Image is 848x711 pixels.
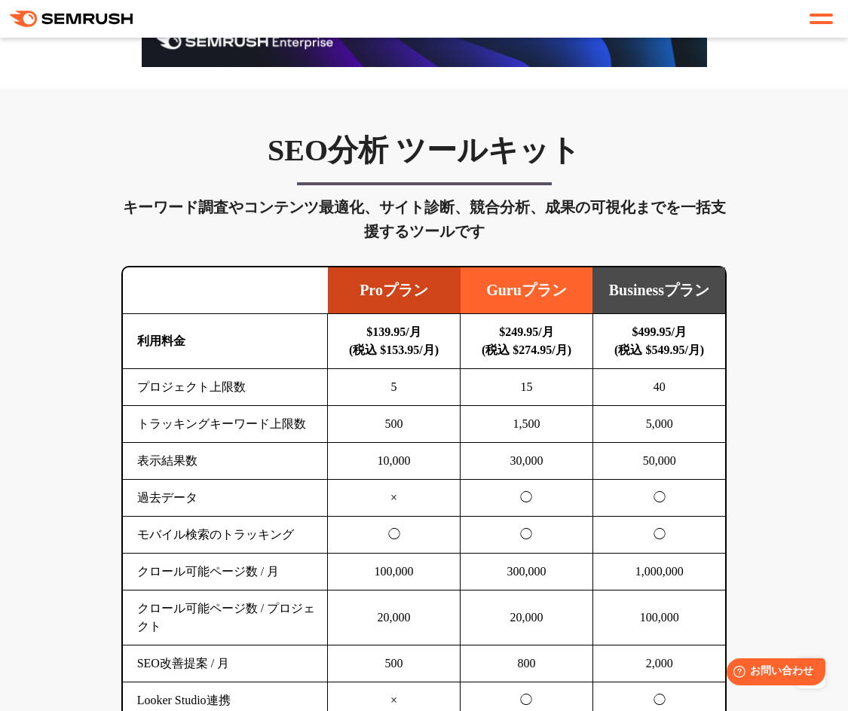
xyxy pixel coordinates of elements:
td: 500 [328,406,461,443]
td: ◯ [461,480,593,517]
td: モバイル検索のトラッキング [123,517,328,554]
td: 2,000 [592,645,725,682]
td: 表示結果数 [123,443,328,480]
td: 100,000 [328,554,461,590]
h3: SEO分析 ツールキット [121,132,727,169]
b: $499.95/月 (税込 $549.95/月) [614,325,704,356]
td: 20,000 [461,590,593,645]
td: ◯ [592,480,725,517]
td: 300,000 [461,554,593,590]
td: 20,000 [328,590,461,645]
td: Guruプラン [461,267,593,314]
td: SEO改善提案 / 月 [123,645,328,682]
div: キーワード調査やコンテンツ最適化、サイト診断、競合分析、成果の可視化までを一括支援するツールです [121,195,727,243]
td: 30,000 [461,443,593,480]
td: クロール可能ページ数 / 月 [123,554,328,590]
td: ◯ [592,517,725,554]
td: 5,000 [592,406,725,443]
td: クロール可能ページ数 / プロジェクト [123,590,328,645]
td: 15 [461,369,593,406]
b: $249.95/月 (税込 $274.95/月) [482,325,571,356]
td: トラッキングキーワード上限数 [123,406,328,443]
iframe: Help widget launcher [714,652,831,694]
td: 1,000,000 [592,554,725,590]
td: 10,000 [328,443,461,480]
td: Proプラン [328,267,461,314]
td: 50,000 [592,443,725,480]
td: プロジェクト上限数 [123,369,328,406]
td: × [328,480,461,517]
b: 利用料金 [137,334,185,347]
td: 過去データ [123,480,328,517]
td: ◯ [328,517,461,554]
td: 800 [461,645,593,682]
td: Businessプラン [592,267,725,314]
td: 1,500 [461,406,593,443]
td: 40 [592,369,725,406]
td: 500 [328,645,461,682]
td: 100,000 [592,590,725,645]
td: 5 [328,369,461,406]
b: $139.95/月 (税込 $153.95/月) [349,325,439,356]
td: ◯ [461,517,593,554]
